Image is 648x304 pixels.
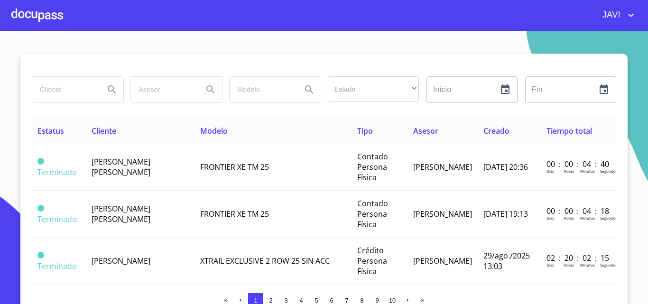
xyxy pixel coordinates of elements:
[564,215,574,221] p: Horas
[199,78,222,101] button: Search
[37,205,44,212] span: Terminado
[546,253,611,263] p: 02 : 20 : 02 : 15
[328,76,419,102] div: ​
[600,262,618,267] p: Segundos
[357,151,388,183] span: Contado Persona Física
[37,167,77,177] span: Terminado
[375,297,379,304] span: 9
[546,262,554,267] p: Dias
[131,77,195,102] input: search
[299,297,303,304] span: 4
[269,297,272,304] span: 2
[345,297,348,304] span: 7
[254,297,257,304] span: 1
[298,78,321,101] button: Search
[230,77,294,102] input: search
[357,245,387,276] span: Crédito Persona Física
[564,168,574,174] p: Horas
[413,209,472,219] span: [PERSON_NAME]
[595,8,625,23] span: JAVI
[580,215,595,221] p: Minutos
[483,162,528,172] span: [DATE] 20:36
[284,297,287,304] span: 3
[389,297,396,304] span: 10
[360,297,363,304] span: 8
[483,250,530,271] span: 29/ago./2025 13:03
[413,162,472,172] span: [PERSON_NAME]
[546,206,611,216] p: 00 : 00 : 04 : 18
[580,168,595,174] p: Minutos
[200,209,269,219] span: FRONTIER XE TM 25
[330,297,333,304] span: 6
[37,158,44,165] span: Terminado
[32,77,97,102] input: search
[200,126,228,136] span: Modelo
[92,126,116,136] span: Cliente
[92,203,150,224] span: [PERSON_NAME] [PERSON_NAME]
[357,198,388,230] span: Contado Persona Física
[595,8,637,23] button: account of current user
[37,214,77,224] span: Terminado
[483,209,528,219] span: [DATE] 19:13
[37,261,77,271] span: Terminado
[37,252,44,258] span: Terminado
[546,126,592,136] span: Tiempo total
[37,126,64,136] span: Estatus
[600,168,618,174] p: Segundos
[357,126,373,136] span: Tipo
[101,78,123,101] button: Search
[564,262,574,267] p: Horas
[483,126,509,136] span: Creado
[600,215,618,221] p: Segundos
[413,126,438,136] span: Asesor
[92,157,150,177] span: [PERSON_NAME] [PERSON_NAME]
[546,215,554,221] p: Dias
[546,168,554,174] p: Dias
[546,159,611,169] p: 00 : 00 : 04 : 40
[413,256,472,266] span: [PERSON_NAME]
[315,297,318,304] span: 5
[200,162,269,172] span: FRONTIER XE TM 25
[92,256,150,266] span: [PERSON_NAME]
[580,262,595,267] p: Minutos
[200,256,330,266] span: XTRAIL EXCLUSIVE 2 ROW 25 SIN ACC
